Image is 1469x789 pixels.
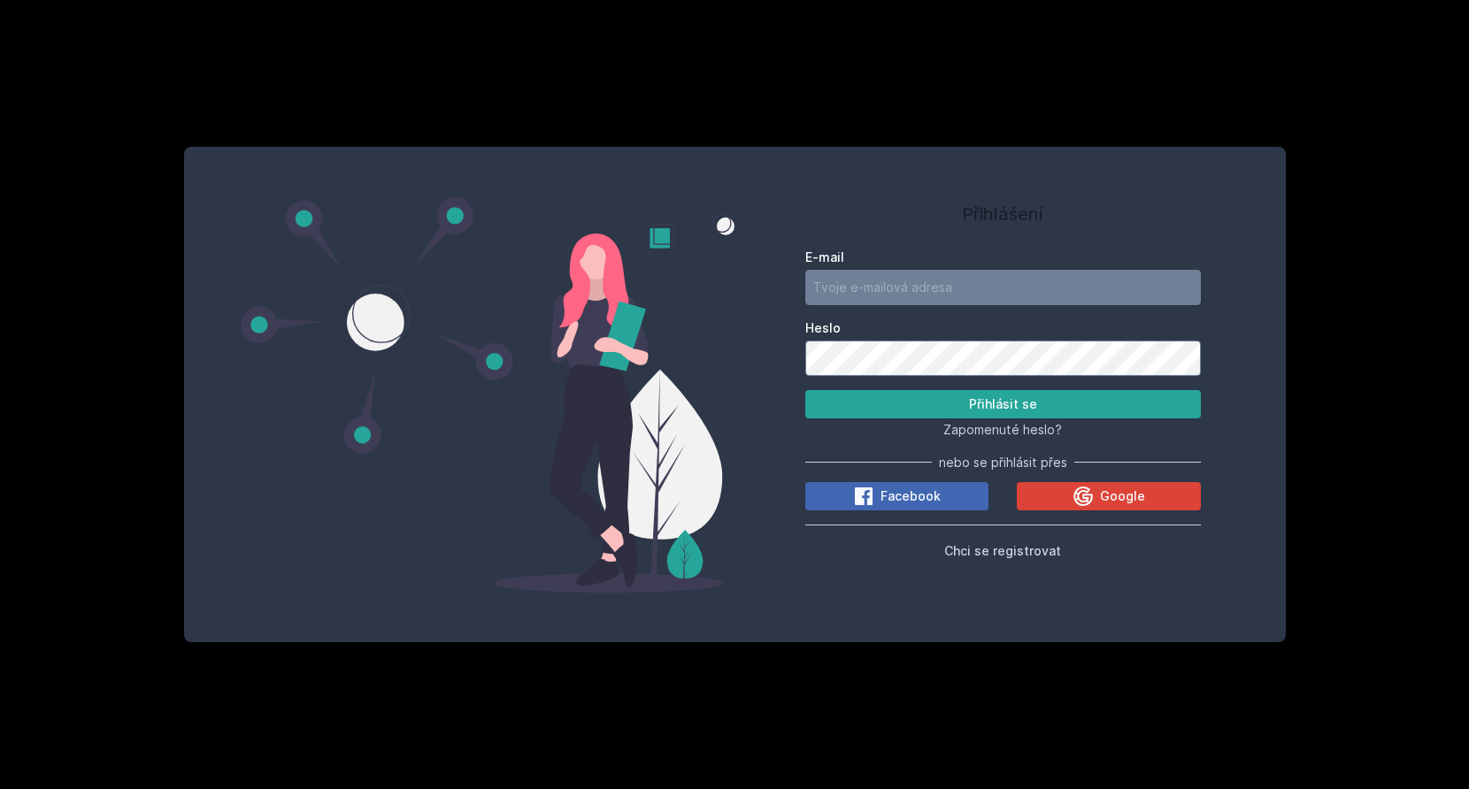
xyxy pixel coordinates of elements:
[805,270,1201,305] input: Tvoje e-mailová adresa
[805,249,1201,266] label: E-mail
[944,540,1061,561] button: Chci se registrovat
[805,319,1201,337] label: Heslo
[939,454,1067,471] span: nebo se přihlásit přes
[1100,487,1145,505] span: Google
[805,482,988,510] button: Facebook
[881,487,941,505] span: Facebook
[943,422,1062,437] span: Zapomenuté heslo?
[944,543,1061,558] span: Chci se registrovat
[805,201,1201,227] h1: Přihlášení
[805,390,1201,418] button: Přihlásit se
[1017,482,1200,510] button: Google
